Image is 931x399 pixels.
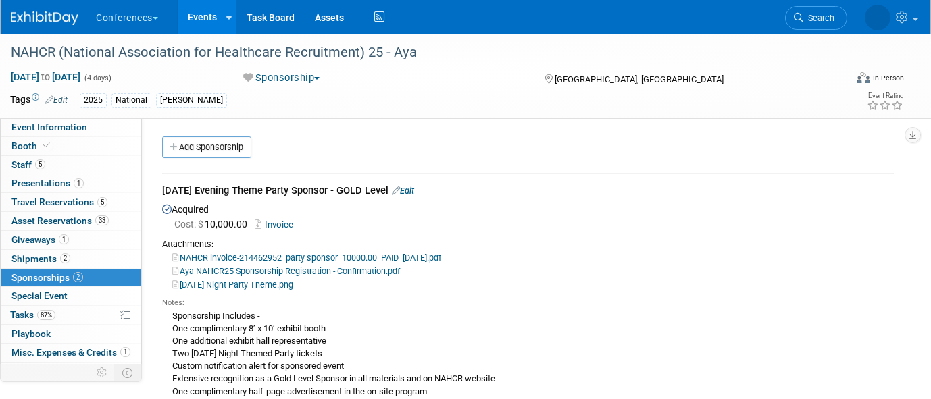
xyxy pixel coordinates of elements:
span: 1 [74,178,84,188]
span: 33 [95,215,109,225]
div: Notes: [162,298,894,309]
span: Presentations [11,178,84,188]
a: Sponsorships2 [1,269,141,287]
span: Misc. Expenses & Credits [11,347,130,358]
span: Travel Reservations [11,196,107,207]
span: Event Information [11,122,87,132]
span: 5 [97,197,107,207]
a: Misc. Expenses & Credits1 [1,344,141,362]
div: National [111,93,151,107]
div: [PERSON_NAME] [156,93,227,107]
div: Event Format [772,70,905,90]
span: Giveaways [11,234,69,245]
td: Toggle Event Tabs [114,364,142,381]
div: Attachments: [162,238,894,250]
span: (4 days) [83,74,111,82]
a: [DATE] Night Party Theme.png [172,280,293,290]
a: Travel Reservations5 [1,193,141,211]
span: Cost: $ [174,219,205,230]
a: Edit [45,95,68,105]
span: Tasks [10,309,55,320]
div: Event Rating [867,92,903,99]
a: Giveaways1 [1,231,141,249]
span: 10,000.00 [174,219,253,230]
div: 2025 [80,93,107,107]
td: Tags [10,92,68,108]
span: Playbook [11,328,51,339]
span: Shipments [11,253,70,264]
img: Format-Inperson.png [857,72,870,83]
a: Add Sponsorship [162,136,251,158]
span: 1 [59,234,69,244]
span: 2 [60,253,70,263]
a: Playbook [1,325,141,343]
div: [DATE] Evening Theme Party Sponsor - GOLD Level [162,184,894,201]
a: Aya NAHCR25 Sponsorship Registration - Confirmation.pdf [172,266,400,276]
span: 1 [120,347,130,357]
span: 2 [73,272,83,282]
a: Invoice [255,219,299,230]
span: Asset Reservations [11,215,109,226]
img: ExhibitDay [11,11,78,25]
span: to [39,72,52,82]
a: Staff5 [1,156,141,174]
div: NAHCR (National Association for Healthcare Recruitment) 25 - Aya [6,41,828,65]
a: Booth [1,137,141,155]
a: Shipments2 [1,250,141,268]
span: [DATE] [DATE] [10,71,81,83]
img: Stephanie Donley [865,5,890,30]
span: Sponsorships [11,272,83,283]
i: Booth reservation complete [43,142,50,149]
span: Special Event [11,290,68,301]
td: Personalize Event Tab Strip [91,364,114,381]
span: Search [803,13,834,23]
span: Staff [11,159,45,170]
span: [GEOGRAPHIC_DATA], [GEOGRAPHIC_DATA] [555,74,724,84]
span: Booth [11,140,53,151]
a: Event Information [1,118,141,136]
button: Sponsorship [238,71,325,85]
span: 5 [35,159,45,169]
a: Tasks87% [1,306,141,324]
div: In-Person [872,73,904,83]
a: Edit [392,186,414,196]
span: 87% [37,310,55,320]
a: Presentations1 [1,174,141,192]
a: NAHCR invoice-214462952_party sponsor_10000.00_PAID_[DATE].pdf [172,252,441,263]
a: Asset Reservations33 [1,212,141,230]
a: Search [785,6,847,30]
a: Special Event [1,287,141,305]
